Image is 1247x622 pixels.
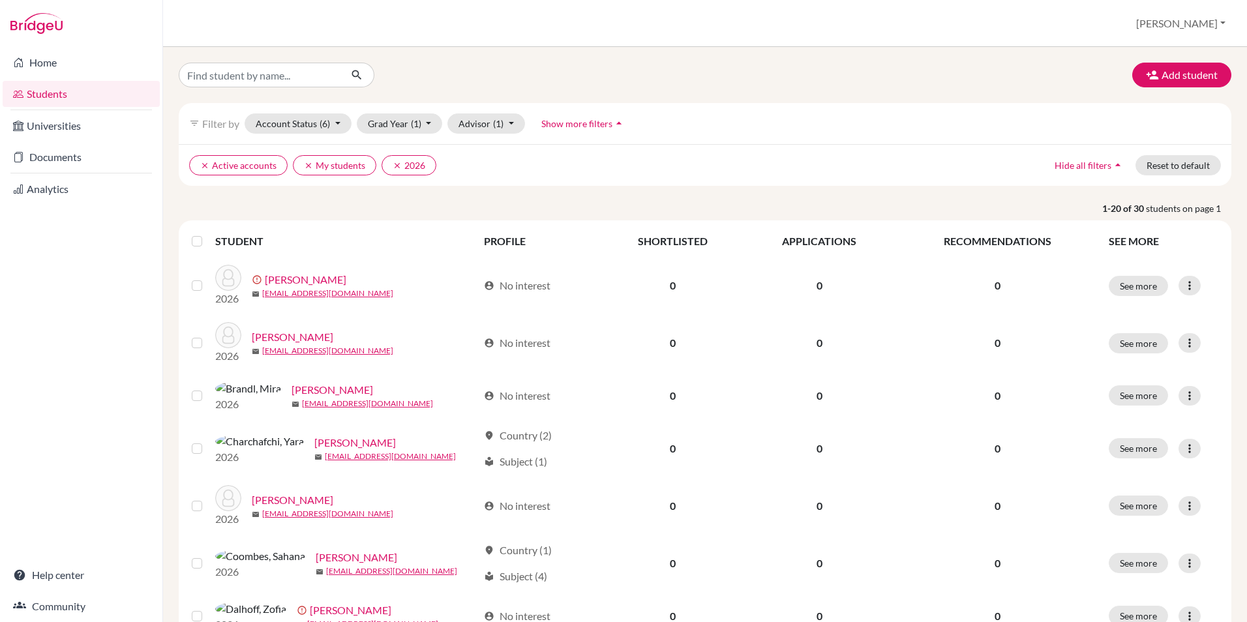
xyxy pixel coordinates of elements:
[601,314,744,372] td: 0
[903,388,1093,404] p: 0
[1109,385,1168,406] button: See more
[293,155,376,175] button: clearMy students
[744,226,895,257] th: APPLICATIONS
[202,117,239,130] span: Filter by
[215,434,304,449] img: Charchafchi, Yara
[393,161,402,170] i: clear
[3,50,160,76] a: Home
[601,257,744,314] td: 0
[215,564,305,580] p: 2026
[215,265,241,291] img: Adelufosi, Stephanie
[1130,11,1231,36] button: [PERSON_NAME]
[1044,155,1135,175] button: Hide all filtersarrow_drop_up
[252,511,260,518] span: mail
[484,280,494,291] span: account_circle
[476,226,601,257] th: PROFILE
[484,388,550,404] div: No interest
[357,113,443,134] button: Grad Year(1)
[484,428,552,443] div: Country (2)
[411,118,421,129] span: (1)
[3,176,160,202] a: Analytics
[484,456,494,467] span: local_library
[310,602,391,618] a: [PERSON_NAME]
[744,257,895,314] td: 0
[484,335,550,351] div: No interest
[179,63,340,87] input: Find student by name...
[3,593,160,619] a: Community
[215,601,286,617] img: Dalhoff, Zofia
[215,226,476,257] th: STUDENT
[484,454,547,469] div: Subject (1)
[215,396,281,412] p: 2026
[484,611,494,621] span: account_circle
[1146,201,1231,215] span: students on page 1
[320,118,330,129] span: (6)
[297,605,310,615] span: error_outline
[252,329,333,345] a: [PERSON_NAME]
[215,291,241,306] p: 2026
[601,226,744,257] th: SHORTLISTED
[484,569,547,584] div: Subject (4)
[316,550,397,565] a: [PERSON_NAME]
[262,288,393,299] a: [EMAIL_ADDRESS][DOMAIN_NAME]
[484,498,550,514] div: No interest
[215,348,241,364] p: 2026
[200,161,209,170] i: clear
[601,477,744,535] td: 0
[744,477,895,535] td: 0
[903,278,1093,293] p: 0
[1055,160,1111,171] span: Hide all filters
[1109,276,1168,296] button: See more
[316,568,323,576] span: mail
[601,535,744,592] td: 0
[612,117,625,130] i: arrow_drop_up
[262,345,393,357] a: [EMAIL_ADDRESS][DOMAIN_NAME]
[903,555,1093,571] p: 0
[215,322,241,348] img: Anani, Samantha
[903,441,1093,456] p: 0
[1109,496,1168,516] button: See more
[215,485,241,511] img: Cobo, Anna
[530,113,637,134] button: Show more filtersarrow_drop_up
[325,451,456,462] a: [EMAIL_ADDRESS][DOMAIN_NAME]
[1135,155,1221,175] button: Reset to default
[1109,333,1168,353] button: See more
[484,545,494,555] span: location_on
[903,335,1093,351] p: 0
[252,348,260,355] span: mail
[484,338,494,348] span: account_circle
[265,272,346,288] a: [PERSON_NAME]
[245,113,352,134] button: Account Status(6)
[326,565,457,577] a: [EMAIL_ADDRESS][DOMAIN_NAME]
[484,391,494,401] span: account_circle
[484,501,494,511] span: account_circle
[382,155,436,175] button: clear2026
[1101,226,1226,257] th: SEE MORE
[189,155,288,175] button: clearActive accounts
[744,420,895,477] td: 0
[314,453,322,461] span: mail
[302,398,433,409] a: [EMAIL_ADDRESS][DOMAIN_NAME]
[1109,553,1168,573] button: See more
[215,381,281,396] img: Brandl, Mira
[252,492,333,508] a: [PERSON_NAME]
[493,118,503,129] span: (1)
[484,430,494,441] span: location_on
[304,161,313,170] i: clear
[1109,438,1168,458] button: See more
[252,274,265,285] span: error_outline
[744,314,895,372] td: 0
[484,542,552,558] div: Country (1)
[744,535,895,592] td: 0
[292,382,373,398] a: [PERSON_NAME]
[292,400,299,408] span: mail
[895,226,1101,257] th: RECOMMENDATIONS
[601,420,744,477] td: 0
[601,372,744,420] td: 0
[215,449,304,465] p: 2026
[744,372,895,420] td: 0
[903,498,1093,514] p: 0
[262,508,393,520] a: [EMAIL_ADDRESS][DOMAIN_NAME]
[447,113,525,134] button: Advisor(1)
[3,81,160,107] a: Students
